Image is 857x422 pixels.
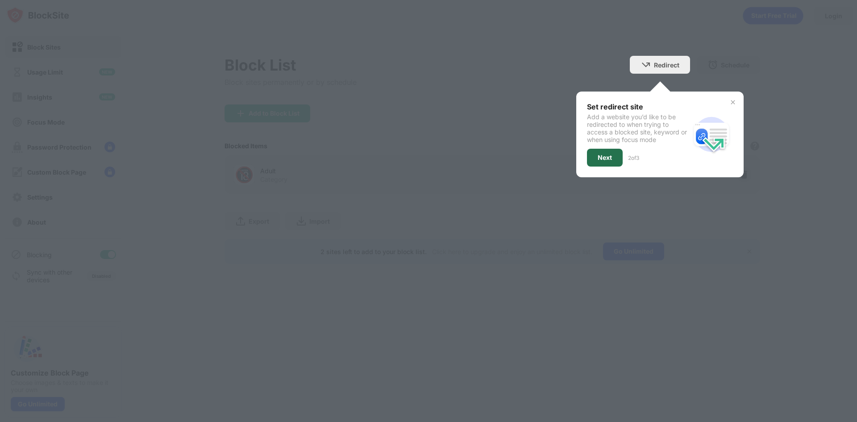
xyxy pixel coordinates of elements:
[587,113,690,143] div: Add a website you’d like to be redirected to when trying to access a blocked site, keyword or whe...
[628,155,639,161] div: 2 of 3
[598,154,612,161] div: Next
[587,102,690,111] div: Set redirect site
[690,113,733,156] img: redirect.svg
[654,61,679,69] div: Redirect
[729,99,736,106] img: x-button.svg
